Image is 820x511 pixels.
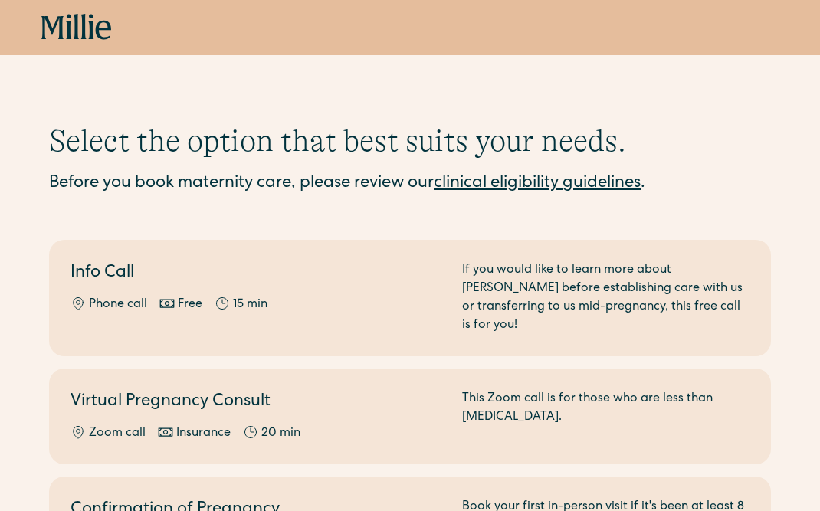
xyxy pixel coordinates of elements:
[49,123,771,159] h1: Select the option that best suits your needs.
[49,369,771,464] a: Virtual Pregnancy ConsultZoom callInsurance20 minThis Zoom call is for those who are less than [M...
[462,261,749,335] div: If you would like to learn more about [PERSON_NAME] before establishing care with us or transferr...
[261,424,300,443] div: 20 min
[233,296,267,314] div: 15 min
[49,240,771,356] a: Info CallPhone callFree15 minIf you would like to learn more about [PERSON_NAME] before establish...
[462,390,749,443] div: This Zoom call is for those who are less than [MEDICAL_DATA].
[71,390,444,415] h2: Virtual Pregnancy Consult
[89,424,146,443] div: Zoom call
[71,261,444,287] h2: Info Call
[178,296,202,314] div: Free
[49,172,771,197] div: Before you book maternity care, please review our .
[434,175,641,192] a: clinical eligibility guidelines
[176,424,231,443] div: Insurance
[89,296,147,314] div: Phone call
